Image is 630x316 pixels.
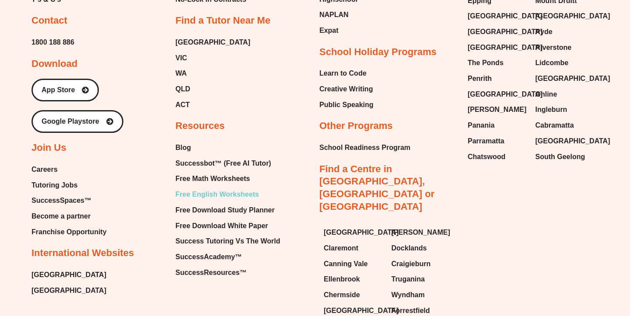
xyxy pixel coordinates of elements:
[175,157,280,170] a: Successbot™ (Free AI Tutor)
[535,10,595,23] a: [GEOGRAPHIC_DATA]
[175,98,250,111] a: ACT
[175,204,280,217] a: Free Download Study Planner
[31,14,67,27] h2: Contact
[319,46,437,59] h2: School Holiday Programs
[392,288,425,302] span: Wyndham
[175,52,250,65] a: VIC
[392,242,427,255] span: Docklands
[535,25,595,38] a: Ryde
[324,226,399,239] span: [GEOGRAPHIC_DATA]
[175,141,280,154] a: Blog
[468,41,542,54] span: [GEOGRAPHIC_DATA]
[324,226,383,239] a: [GEOGRAPHIC_DATA]
[535,150,595,163] a: South Geelong
[468,56,504,69] span: The Ponds
[324,288,383,302] a: Chermside
[535,72,595,85] a: [GEOGRAPHIC_DATA]
[175,188,259,201] span: Free English Worksheets
[392,242,451,255] a: Docklands
[31,194,91,207] span: SuccessSpaces™
[31,210,107,223] a: Become a partner
[31,142,66,154] h2: Join Us
[175,120,225,132] h2: Resources
[31,247,134,260] h2: International Websites
[31,226,107,239] a: Franchise Opportunity
[468,72,527,85] a: Penrith
[31,210,91,223] span: Become a partner
[42,87,75,94] span: App Store
[31,163,107,176] a: Careers
[319,83,374,96] a: Creative Writing
[175,266,247,279] span: SuccessResources™
[535,56,595,69] a: Lidcombe
[468,56,527,69] a: The Ponds
[392,226,451,239] a: [PERSON_NAME]
[468,10,527,23] a: [GEOGRAPHIC_DATA]
[31,284,106,297] span: [GEOGRAPHIC_DATA]
[324,288,360,302] span: Chermside
[31,79,99,101] a: App Store
[535,41,595,54] a: Riverstone
[175,172,250,185] span: Free Math Worksheets
[392,288,451,302] a: Wyndham
[319,8,361,21] a: NAPLAN
[31,179,107,192] a: Tutoring Jobs
[535,135,595,148] a: [GEOGRAPHIC_DATA]
[319,67,367,80] span: Learn to Code
[324,242,383,255] a: Claremont
[535,88,557,101] span: Online
[468,10,542,23] span: [GEOGRAPHIC_DATA]
[324,257,383,271] a: Canning Vale
[31,163,58,176] span: Careers
[535,88,595,101] a: Online
[468,25,542,38] span: [GEOGRAPHIC_DATA]
[175,141,191,154] span: Blog
[175,250,242,264] span: SuccessAcademy™
[468,119,527,132] a: Panania
[175,98,190,111] span: ACT
[319,163,434,212] a: Find a Centre in [GEOGRAPHIC_DATA], [GEOGRAPHIC_DATA] or [GEOGRAPHIC_DATA]
[175,266,280,279] a: SuccessResources™
[175,204,275,217] span: Free Download Study Planner
[31,36,74,49] a: 1800 188 886
[535,72,610,85] span: [GEOGRAPHIC_DATA]
[31,194,107,207] a: SuccessSpaces™
[319,120,393,132] h2: Other Programs
[175,83,250,96] a: QLD
[468,103,526,116] span: [PERSON_NAME]
[175,235,280,248] a: Success Tutoring Vs The World
[175,36,250,49] a: [GEOGRAPHIC_DATA]
[468,135,527,148] a: Parramatta
[392,273,451,286] a: Truganina
[468,88,542,101] span: [GEOGRAPHIC_DATA]
[31,58,77,70] h2: Download
[392,257,431,271] span: Craigieburn
[175,14,270,27] h2: Find a Tutor Near Me
[175,67,250,80] a: WA
[175,250,280,264] a: SuccessAcademy™
[468,88,527,101] a: [GEOGRAPHIC_DATA]
[468,150,505,163] span: Chatswood
[535,56,569,69] span: Lidcombe
[324,242,358,255] span: Claremont
[535,135,610,148] span: [GEOGRAPHIC_DATA]
[319,98,374,111] a: Public Speaking
[319,141,410,154] a: School Readiness Program
[175,67,187,80] span: WA
[31,268,106,281] a: [GEOGRAPHIC_DATA]
[319,24,361,37] a: Expat
[31,179,77,192] span: Tutoring Jobs
[535,119,574,132] span: Cabramatta
[535,150,585,163] span: South Geelong
[175,188,280,201] a: Free English Worksheets
[324,257,367,271] span: Canning Vale
[319,67,374,80] a: Learn to Code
